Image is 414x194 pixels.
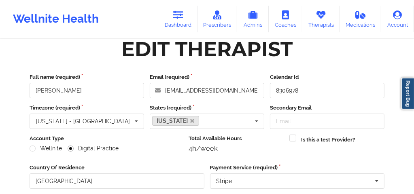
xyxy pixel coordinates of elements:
[269,6,302,32] a: Coaches
[68,145,119,152] label: Digital Practice
[401,78,414,110] a: Report Bug
[150,83,264,98] input: Email address
[152,116,199,126] a: [US_STATE]
[30,135,183,143] label: Account Type
[30,145,62,152] label: Wellnite
[270,83,384,98] input: Calendar Id
[150,73,264,81] label: Email (required)
[189,144,284,152] div: 4h/week
[30,83,144,98] input: Full name
[270,73,384,81] label: Calendar Id
[302,6,340,32] a: Therapists
[30,73,144,81] label: Full name (required)
[210,164,385,172] label: Payment Service (required)
[217,178,232,184] div: Stripe
[189,135,284,143] label: Total Available Hours
[197,6,238,32] a: Prescribers
[30,104,144,112] label: Timezone (required)
[30,164,204,172] label: Country Of Residence
[301,136,355,144] label: Is this a test Provider?
[270,104,384,112] label: Secondary Email
[340,6,382,32] a: Medications
[381,6,414,32] a: Account
[237,6,269,32] a: Admins
[121,36,293,62] div: Edit Therapist
[270,114,384,129] input: Email
[150,104,264,112] label: States (required)
[36,118,130,124] div: [US_STATE] - [GEOGRAPHIC_DATA]
[159,6,197,32] a: Dashboard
